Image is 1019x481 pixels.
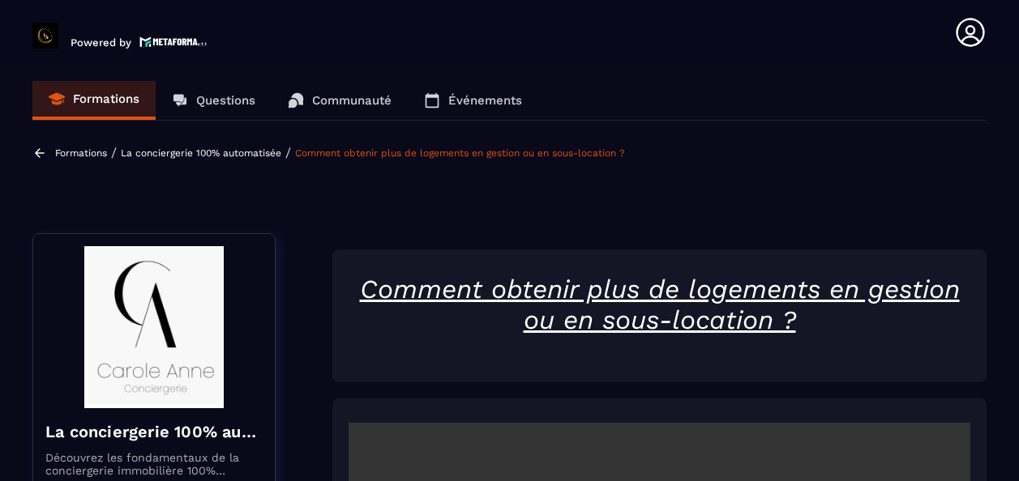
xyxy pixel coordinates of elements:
u: Comment obtenir plus de logements en gestion ou en sous-location ? [360,274,960,335]
a: Formations [55,147,107,159]
a: Questions [156,81,272,120]
p: Événements [448,93,522,108]
a: Comment obtenir plus de logements en gestion ou en sous-location ? [295,147,625,159]
p: Questions [196,93,255,108]
img: banner [45,246,263,408]
p: Découvrez les fondamentaux de la conciergerie immobilière 100% automatisée. Cette formation est c... [45,451,263,477]
a: Formations [32,81,156,120]
span: / [111,145,117,160]
h4: La conciergerie 100% automatisée [45,420,263,443]
p: Communauté [312,93,392,108]
p: Powered by [71,36,131,49]
span: / [285,145,291,160]
img: logo-branding [32,23,58,49]
a: Événements [408,81,538,120]
a: La conciergerie 100% automatisée [121,147,281,159]
a: Communauté [272,81,408,120]
p: Formations [73,92,139,106]
img: logo [139,35,208,49]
